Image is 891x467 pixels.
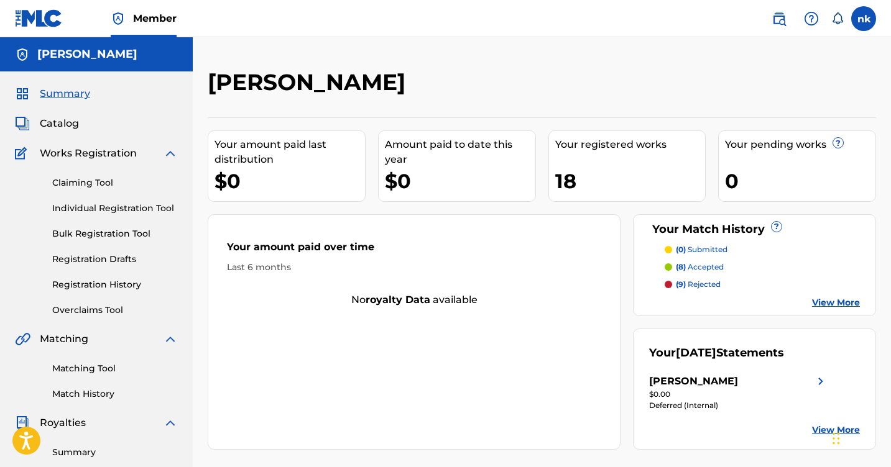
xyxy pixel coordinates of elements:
img: Royalties [15,415,30,430]
div: 0 [725,167,875,195]
img: expand [163,332,178,347]
img: Summary [15,86,30,101]
a: (0) submitted [665,244,860,255]
img: Matching [15,332,30,347]
a: SummarySummary [15,86,90,101]
span: ? [772,222,782,232]
a: Claiming Tool [52,176,178,189]
div: Help [799,6,824,31]
span: Summary [40,86,90,101]
div: [PERSON_NAME] [649,374,738,389]
img: expand [163,146,178,161]
iframe: Resource Center [856,288,891,394]
span: (9) [676,279,686,289]
div: Your Statements [649,345,784,361]
a: View More [812,424,860,437]
span: Catalog [40,116,79,131]
div: $0 [215,167,365,195]
p: rejected [676,279,721,290]
div: Your amount paid last distribution [215,137,365,167]
a: Summary [52,446,178,459]
img: expand [163,415,178,430]
div: Widget de chat [829,407,891,467]
img: help [804,11,819,26]
p: accepted [676,261,724,273]
img: Catalog [15,116,30,131]
div: Notifications [831,12,844,25]
div: Your pending works [725,137,875,152]
div: Arrastrar [833,420,840,457]
div: $0.00 [649,389,828,400]
a: Public Search [767,6,792,31]
a: Matching Tool [52,362,178,375]
div: Your amount paid over time [227,240,601,261]
div: No available [208,292,620,307]
span: [DATE] [676,346,716,360]
span: Member [133,11,177,25]
a: CatalogCatalog [15,116,79,131]
a: (9) rejected [665,279,860,290]
a: (8) accepted [665,261,860,273]
div: $0 [385,167,535,195]
h5: NICOLAS KANEVSKY [37,47,137,61]
a: View More [812,296,860,309]
img: Top Rightsholder [111,11,126,26]
strong: royalty data [366,294,430,306]
a: Registration History [52,278,178,291]
div: Deferred (Internal) [649,400,828,411]
span: (0) [676,245,686,254]
a: Registration Drafts [52,253,178,266]
img: Works Registration [15,146,31,161]
span: (8) [676,262,686,271]
a: Individual Registration Tool [52,202,178,215]
img: search [772,11,787,26]
p: submitted [676,244,727,255]
div: Your Match History [649,221,860,238]
a: Overclaims Tool [52,304,178,317]
img: Accounts [15,47,30,62]
span: ? [833,138,843,148]
div: Last 6 months [227,261,601,274]
img: right chevron icon [813,374,828,389]
div: Amount paid to date this year [385,137,535,167]
iframe: Chat Widget [829,407,891,467]
a: [PERSON_NAME]right chevron icon$0.00Deferred (Internal) [649,374,828,411]
span: Works Registration [40,146,137,161]
img: MLC Logo [15,9,63,27]
h2: [PERSON_NAME] [208,68,412,96]
a: Bulk Registration Tool [52,227,178,240]
a: Match History [52,388,178,401]
span: Royalties [40,415,86,430]
span: Matching [40,332,88,347]
div: 18 [555,167,706,195]
div: Your registered works [555,137,706,152]
div: User Menu [851,6,876,31]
